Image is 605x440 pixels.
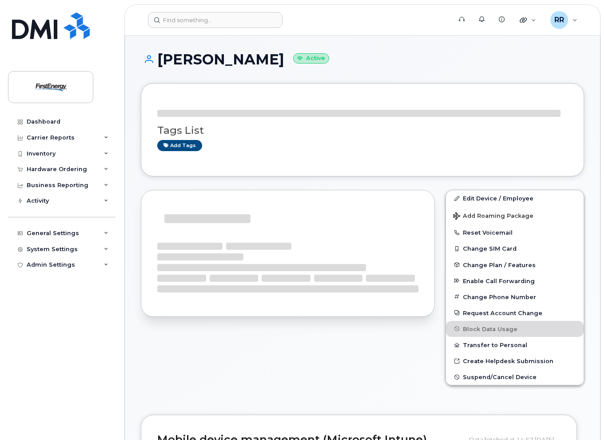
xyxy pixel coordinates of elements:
button: Add Roaming Package [446,206,584,224]
button: Transfer to Personal [446,337,584,353]
a: Add tags [157,140,202,151]
button: Enable Call Forwarding [446,273,584,289]
button: Change Plan / Features [446,257,584,273]
span: Enable Call Forwarding [463,277,535,284]
a: Create Helpdesk Submission [446,353,584,369]
small: Active [293,53,329,64]
h1: [PERSON_NAME] [141,52,584,67]
span: Suspend/Cancel Device [463,374,537,380]
a: Edit Device / Employee [446,190,584,206]
span: Change Plan / Features [463,261,536,268]
button: Request Account Change [446,305,584,321]
button: Suspend/Cancel Device [446,369,584,385]
button: Reset Voicemail [446,224,584,240]
button: Change Phone Number [446,289,584,305]
span: Add Roaming Package [453,212,533,221]
button: Change SIM Card [446,240,584,256]
button: Block Data Usage [446,321,584,337]
h3: Tags List [157,125,568,136]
